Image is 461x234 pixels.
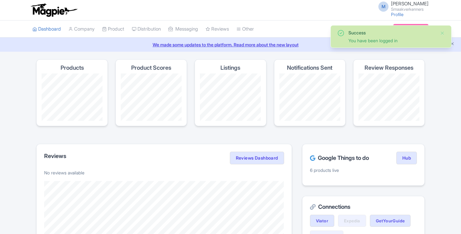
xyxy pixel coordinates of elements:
[230,152,284,164] a: Reviews Dashboard
[287,65,332,71] h4: Notifications Sent
[236,20,254,38] a: Other
[168,20,198,38] a: Messaging
[375,1,429,11] a: M [PERSON_NAME] Smaakverkenners
[102,20,124,38] a: Product
[391,12,404,17] a: Profile
[44,153,66,159] h2: Reviews
[131,65,171,71] h4: Product Scores
[220,65,240,71] h4: Listings
[348,29,435,36] div: Success
[61,65,84,71] h4: Products
[132,20,161,38] a: Distribution
[310,167,417,173] p: 6 products live
[32,20,61,38] a: Dashboard
[396,152,417,164] a: Hub
[393,24,429,33] a: Subscription
[440,29,445,37] button: Close
[391,1,429,7] span: [PERSON_NAME]
[310,155,369,161] h2: Google Things to do
[29,3,78,17] img: logo-ab69f6fb50320c5b225c76a69d11143b.png
[68,20,95,38] a: Company
[450,41,455,48] button: Close announcement
[310,204,417,210] h2: Connections
[391,7,429,11] small: Smaakverkenners
[310,215,334,227] a: Viator
[365,65,413,71] h4: Review Responses
[378,2,388,12] span: M
[206,20,229,38] a: Reviews
[338,215,366,227] a: Expedia
[44,169,284,176] p: No reviews available
[4,41,457,48] a: We made some updates to the platform. Read more about the new layout
[370,215,411,227] a: GetYourGuide
[348,37,435,44] div: You have been logged in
